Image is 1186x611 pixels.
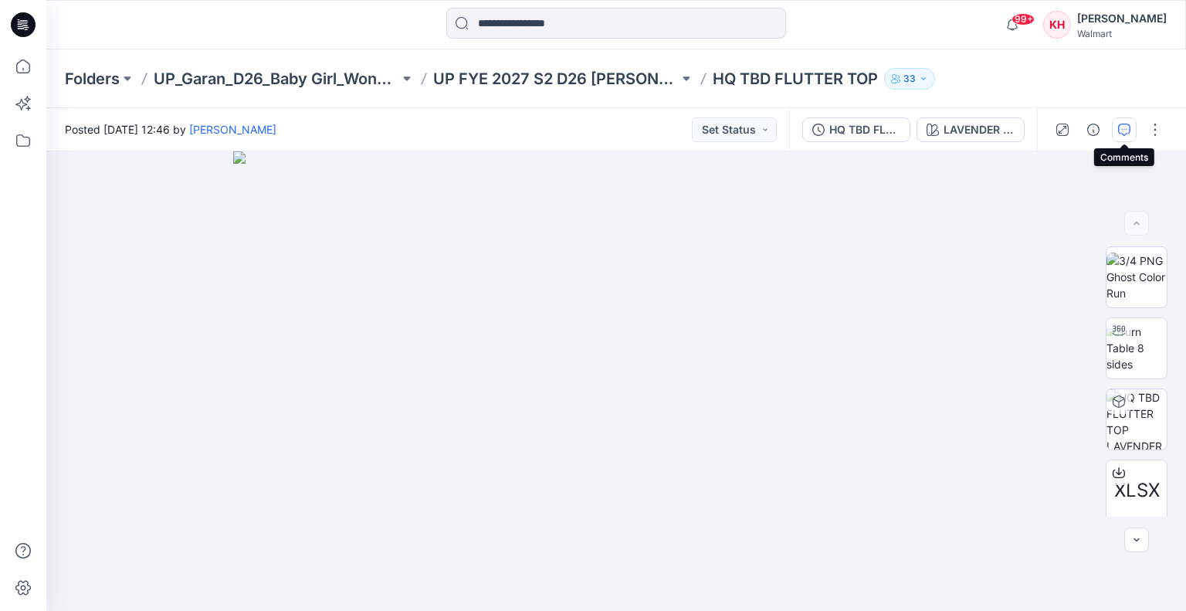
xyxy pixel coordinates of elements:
[1106,389,1167,450] img: HQ TBD FLUTTER TOP LAVENDER SUNRISE
[154,68,399,90] a: UP_Garan_D26_Baby Girl_Wonder Nation
[1106,253,1167,301] img: 3/4 PNG Ghost Color Run
[1011,13,1035,25] span: 99+
[1043,11,1071,39] div: KH
[65,68,120,90] a: Folders
[884,68,935,90] button: 33
[1081,117,1106,142] button: Details
[1114,477,1160,504] span: XLSX
[433,68,679,90] a: UP FYE 2027 S2 D26 [PERSON_NAME]
[1106,324,1167,372] img: Turn Table 8 sides
[1077,28,1167,39] div: Walmart
[802,117,910,142] button: HQ TBD FLUTTER TOP
[944,121,1015,138] div: LAVENDER SUNRISE
[65,121,276,137] span: Posted [DATE] 12:46 by
[903,70,916,87] p: 33
[189,123,276,136] a: [PERSON_NAME]
[1077,9,1167,28] div: [PERSON_NAME]
[233,151,999,611] img: eyJhbGciOiJIUzI1NiIsImtpZCI6IjAiLCJzbHQiOiJzZXMiLCJ0eXAiOiJKV1QifQ.eyJkYXRhIjp7InR5cGUiOiJzdG9yYW...
[713,68,878,90] p: HQ TBD FLUTTER TOP
[829,121,900,138] div: HQ TBD FLUTTER TOP
[917,117,1025,142] button: LAVENDER SUNRISE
